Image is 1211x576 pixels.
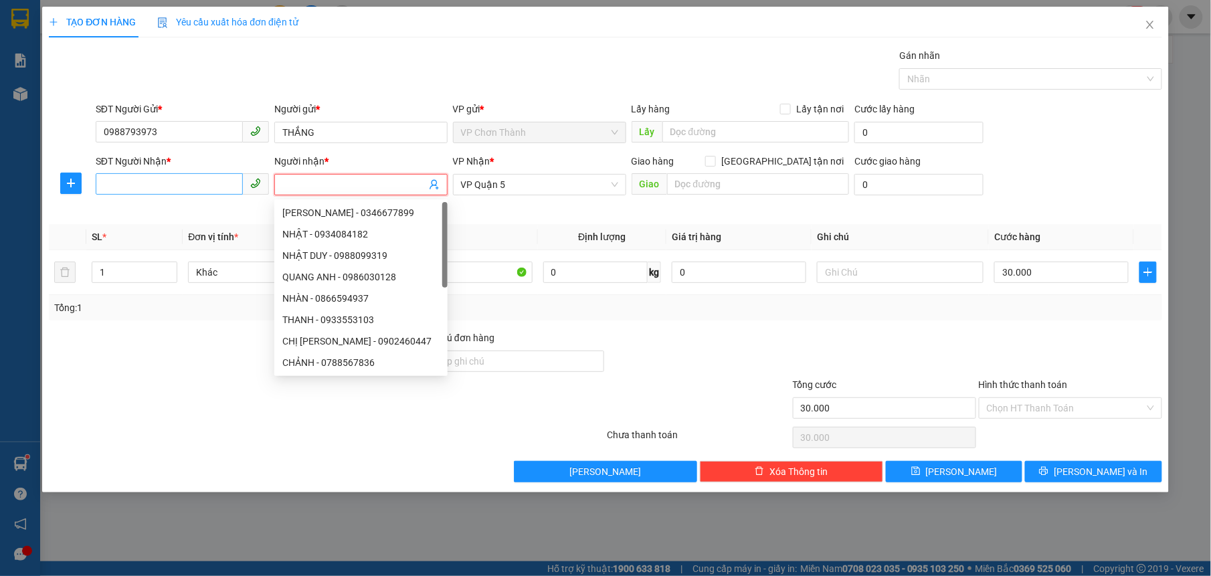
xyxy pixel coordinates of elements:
[274,309,448,330] div: THANH - 0933553103
[104,13,136,27] span: Nhận:
[662,121,850,142] input: Dọc đường
[769,464,828,479] span: Xóa Thông tin
[282,248,440,263] div: NHẬT DUY - 0988099319
[157,17,168,28] img: icon
[282,334,440,349] div: CHỊ [PERSON_NAME] - 0902460447
[54,262,76,283] button: delete
[899,50,940,61] label: Gán nhãn
[429,179,440,190] span: user-add
[274,223,448,245] div: NHẬT - 0934084182
[104,11,195,43] div: VP Bình Triệu
[1145,19,1155,30] span: close
[282,205,440,220] div: [PERSON_NAME] - 0346677899
[632,121,662,142] span: Lấy
[60,173,82,194] button: plus
[10,86,97,102] div: 40.000
[282,227,440,242] div: NHẬT - 0934084182
[421,332,494,343] label: Ghi chú đơn hàng
[605,427,791,451] div: Chưa thanh toán
[1139,262,1157,283] button: plus
[716,154,849,169] span: [GEOGRAPHIC_DATA] tận nơi
[157,17,298,27] span: Yêu cầu xuất hóa đơn điện tử
[92,231,102,242] span: SL
[672,262,806,283] input: 0
[10,88,31,102] span: CR :
[911,466,921,477] span: save
[282,291,440,306] div: NHÀN - 0866594937
[700,461,883,482] button: deleteXóa Thông tin
[282,355,440,370] div: CHẢNH - 0788567836
[632,173,667,195] span: Giao
[994,231,1040,242] span: Cước hàng
[96,154,269,169] div: SĐT Người Nhận
[421,351,604,372] input: Ghi chú đơn hàng
[11,43,95,60] div: huy hoàng
[926,464,998,479] span: [PERSON_NAME]
[453,156,490,167] span: VP Nhận
[1054,464,1147,479] span: [PERSON_NAME] và In
[1039,466,1048,477] span: printer
[11,13,32,27] span: Gửi:
[365,262,532,283] input: VD: Bàn, Ghế
[104,43,195,60] div: nhật hoàng
[274,352,448,373] div: CHẢNH - 0788567836
[250,126,261,136] span: phone
[854,174,983,195] input: Cước giao hàng
[274,266,448,288] div: QUANG ANH - 0986030128
[632,156,674,167] span: Giao hàng
[274,245,448,266] div: NHẬT DUY - 0988099319
[817,262,984,283] input: Ghi Chú
[979,379,1068,390] label: Hình thức thanh toán
[196,262,347,282] span: Khác
[1025,461,1161,482] button: printer[PERSON_NAME] và In
[1131,7,1169,44] button: Close
[672,231,721,242] span: Giá trị hàng
[570,464,642,479] span: [PERSON_NAME]
[886,461,1022,482] button: save[PERSON_NAME]
[854,156,921,167] label: Cước giao hàng
[96,102,269,116] div: SĐT Người Gửi
[812,224,989,250] th: Ghi chú
[282,270,440,284] div: QUANG ANH - 0986030128
[632,104,670,114] span: Lấy hàng
[250,178,261,189] span: phone
[514,461,697,482] button: [PERSON_NAME]
[755,466,764,477] span: delete
[11,11,95,43] div: VP Chơn Thành
[791,102,849,116] span: Lấy tận nơi
[1140,267,1156,278] span: plus
[49,17,136,27] span: TẠO ĐƠN HÀNG
[854,122,983,143] input: Cước lấy hàng
[274,288,448,309] div: NHÀN - 0866594937
[188,231,238,242] span: Đơn vị tính
[578,231,626,242] span: Định lượng
[274,202,448,223] div: anh vũ - 0346677899
[61,178,81,189] span: plus
[793,379,837,390] span: Tổng cước
[461,175,618,195] span: VP Quận 5
[282,312,440,327] div: THANH - 0933553103
[461,122,618,142] span: VP Chơn Thành
[49,17,58,27] span: plus
[274,154,448,169] div: Người nhận
[274,102,448,116] div: Người gửi
[274,197,448,212] div: Tên không hợp lệ
[854,104,915,114] label: Cước lấy hàng
[54,300,468,315] div: Tổng: 1
[453,102,626,116] div: VP gửi
[667,173,850,195] input: Dọc đường
[274,330,448,352] div: CHỊ TRINH - 0902460447
[648,262,661,283] span: kg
